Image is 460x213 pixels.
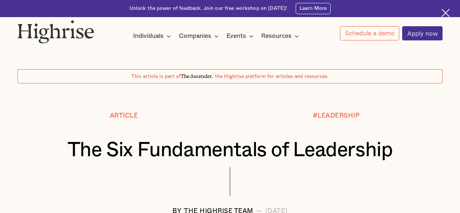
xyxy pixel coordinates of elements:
[17,20,94,43] img: Highrise logo
[133,32,164,40] div: Individuals
[179,32,211,40] div: Companies
[181,72,212,78] span: The Ascender
[296,3,331,14] a: Learn More
[133,32,173,40] div: Individuals
[227,32,246,40] div: Events
[212,74,329,79] span: , the Highrise platform for articles and resources.
[179,32,221,40] div: Companies
[402,26,443,40] a: Apply now
[441,9,450,17] img: Cross icon
[35,139,425,162] h1: The Six Fundamentals of Leadership
[227,32,256,40] div: Events
[261,32,292,40] div: Resources
[340,26,399,40] a: Schedule a demo
[110,112,138,119] div: Article
[313,112,360,119] div: #LEADERSHIP
[129,5,287,12] div: Unlock the power of feedback. Join our free workshop on [DATE]!
[131,74,181,79] span: This article is part of
[261,32,301,40] div: Resources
